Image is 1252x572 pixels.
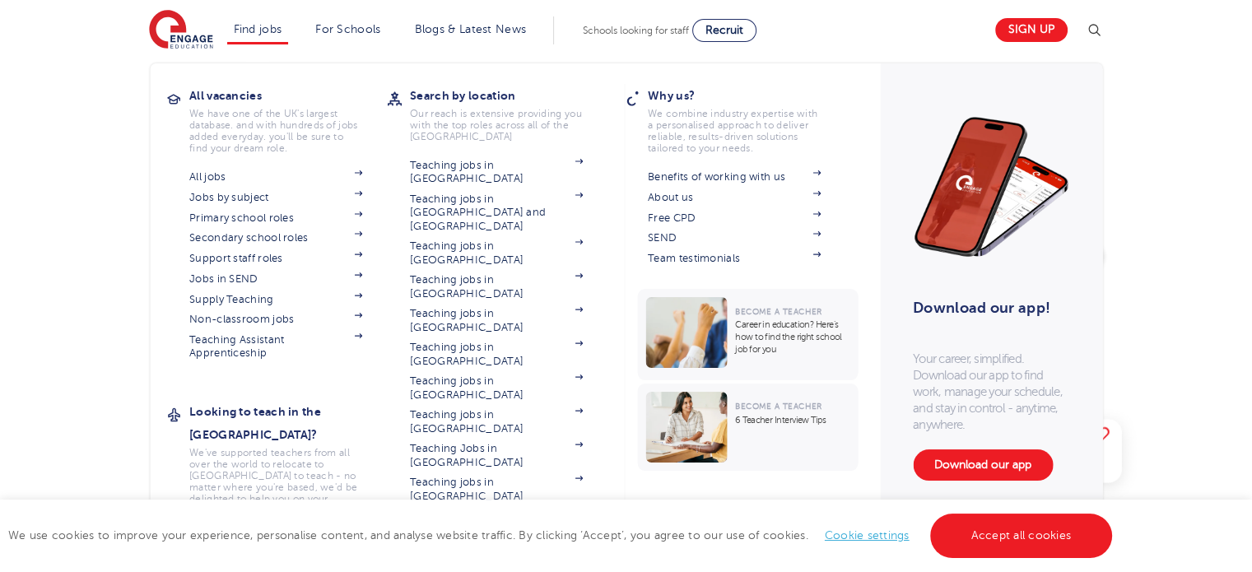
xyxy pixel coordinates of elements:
a: Supply Teaching [189,293,362,306]
a: Accept all cookies [930,514,1113,558]
h3: Looking to teach in the [GEOGRAPHIC_DATA]? [189,400,387,446]
a: Become a Teacher6 Teacher Interview Tips [637,384,862,471]
a: Primary school roles [189,212,362,225]
p: We have one of the UK's largest database. and with hundreds of jobs added everyday. you'll be sur... [189,108,362,154]
h3: Search by location [410,84,607,107]
a: Recruit [692,19,756,42]
a: Teaching jobs in [GEOGRAPHIC_DATA] [410,476,583,503]
p: We've supported teachers from all over the world to relocate to [GEOGRAPHIC_DATA] to teach - no m... [189,447,362,516]
a: Looking to teach in the [GEOGRAPHIC_DATA]?We've supported teachers from all over the world to rel... [189,400,387,516]
a: Teaching Jobs in [GEOGRAPHIC_DATA] [410,442,583,469]
a: For Schools [315,23,380,35]
a: Why us?We combine industry expertise with a personalised approach to deliver reliable, results-dr... [648,84,845,154]
a: Support staff roles [189,252,362,265]
img: Engage Education [149,10,213,51]
a: Teaching jobs in [GEOGRAPHIC_DATA] [410,239,583,267]
a: Team testimonials [648,252,821,265]
a: Become a TeacherCareer in education? Here’s how to find the right school job for you [637,289,862,380]
a: Download our app [913,449,1053,481]
p: Your career, simplified. Download our app to find work, manage your schedule, and stay in control... [913,351,1069,433]
a: Cookie settings [825,529,910,542]
span: Become a Teacher [735,307,821,316]
span: Recruit [705,24,743,36]
a: Blogs & Latest News [415,23,527,35]
a: Jobs in SEND [189,272,362,286]
a: Teaching jobs in [GEOGRAPHIC_DATA] and [GEOGRAPHIC_DATA] [410,193,583,233]
a: Non-classroom jobs [189,313,362,326]
a: All vacanciesWe have one of the UK's largest database. and with hundreds of jobs added everyday. ... [189,84,387,154]
a: About us [648,191,821,204]
a: Teaching jobs in [GEOGRAPHIC_DATA] [410,307,583,334]
a: Search by locationOur reach is extensive providing you with the top roles across all of the [GEOG... [410,84,607,142]
a: Teaching jobs in [GEOGRAPHIC_DATA] [410,159,583,186]
span: Become a Teacher [735,402,821,411]
span: Schools looking for staff [583,25,689,36]
a: Jobs by subject [189,191,362,204]
a: Sign up [995,18,1068,42]
p: 6 Teacher Interview Tips [735,414,849,426]
p: We combine industry expertise with a personalised approach to deliver reliable, results-driven so... [648,108,821,154]
h3: Why us? [648,84,845,107]
a: Benefits of working with us [648,170,821,184]
a: Teaching Assistant Apprenticeship [189,333,362,360]
a: Find jobs [234,23,282,35]
h3: Download our app! [913,290,1062,326]
a: Teaching jobs in [GEOGRAPHIC_DATA] [410,273,583,300]
a: Secondary school roles [189,231,362,244]
a: Teaching jobs in [GEOGRAPHIC_DATA] [410,408,583,435]
a: Free CPD [648,212,821,225]
h3: All vacancies [189,84,387,107]
a: Teaching jobs in [GEOGRAPHIC_DATA] [410,374,583,402]
p: Career in education? Here’s how to find the right school job for you [735,319,849,356]
p: Our reach is extensive providing you with the top roles across all of the [GEOGRAPHIC_DATA] [410,108,583,142]
a: Teaching jobs in [GEOGRAPHIC_DATA] [410,341,583,368]
a: All jobs [189,170,362,184]
span: We use cookies to improve your experience, personalise content, and analyse website traffic. By c... [8,529,1116,542]
a: SEND [648,231,821,244]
